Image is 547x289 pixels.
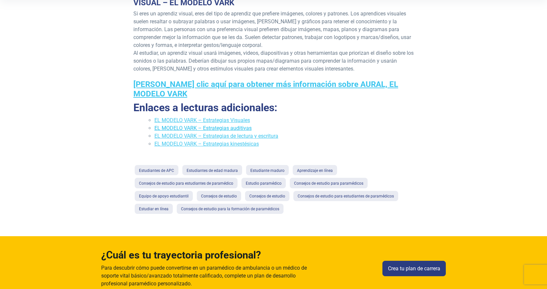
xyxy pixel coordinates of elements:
[177,204,284,214] a: Consejos de estudio para la formación de paramédicos
[133,50,414,72] font: Al estudiar, un aprendiz visual usará imágenes, videos, diapositivas y otras herramientas que pri...
[139,194,189,198] font: Equipo de apoyo estudiantil
[197,191,241,201] a: Consejos de estudio
[154,141,259,147] a: EL MODELO VARK – Estrategias kinestésicas
[294,181,363,186] font: Consejos de estudio para paramédicos
[135,178,238,188] a: Consejos de estudio para estudiantes de paramédico
[382,261,446,276] a: Crea tu plan de carrera
[154,133,278,139] a: EL MODELO VARK – Estrategias de lectura y escritura
[181,207,279,211] font: Consejos de estudio para la formación de paramédicos
[293,165,337,175] a: Aprendizaje en línea
[201,194,237,198] font: Consejos de estudio
[101,249,261,261] font: ¿Cuál es tu trayectoria profesional?
[139,168,174,173] font: Estudiantes de APC
[245,191,289,201] a: Consejos de estudio
[101,265,307,287] font: Para descubrir cómo puede convertirse en un paramédico de ambulancia o un médico de soporte vital...
[290,178,368,188] a: Consejos de estudio para paramédicos
[133,10,411,48] font: Si eres un aprendiz visual, eres del tipo de aprendiz que prefiere imágenes, colores y patrones. ...
[139,181,233,186] font: Consejos de estudio para estudiantes de paramédico
[246,181,282,186] font: Estudio paramédico
[187,168,238,173] font: Estudiantes de edad madura
[139,207,169,211] font: Estudiar en línea
[133,101,277,114] font: Enlaces a lecturas adicionales:
[154,117,250,123] a: EL MODELO VARK – Estrategias Visuales
[249,194,285,198] font: Consejos de estudio
[298,194,394,198] font: Consejos de estudio para estudiantes de paramédicos
[154,125,252,131] a: EL MODELO VARK – Estrategias auditivas
[297,168,333,173] font: Aprendizaje en línea
[135,191,193,201] a: Equipo de apoyo estudiantil
[135,165,178,175] a: Estudiantes de APC
[135,204,173,214] a: Estudiar en línea
[250,168,285,173] font: Estudiante maduro
[246,165,289,175] a: Estudiante maduro
[133,80,398,98] a: [PERSON_NAME] clic aquí para obtener más información sobre AURAL, EL MODELO VARK
[388,265,440,272] font: Crea tu plan de carrera
[241,178,286,188] a: Estudio paramédico
[293,191,398,201] a: Consejos de estudio para estudiantes de paramédicos
[182,165,242,175] a: Estudiantes de edad madura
